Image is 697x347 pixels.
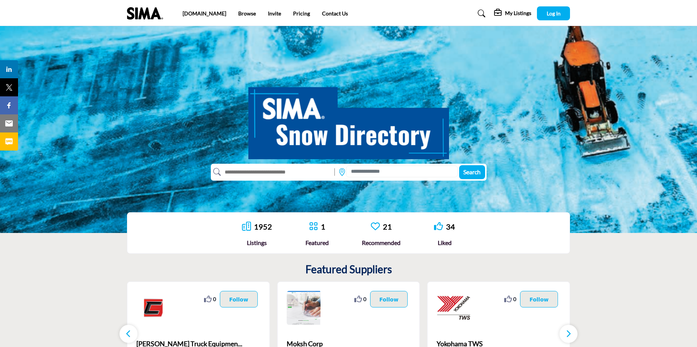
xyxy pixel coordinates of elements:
a: Search [470,8,490,20]
a: Contact Us [322,10,348,17]
div: Recommended [362,238,401,247]
img: Site Logo [127,7,167,20]
h2: Featured Suppliers [305,263,392,276]
button: Follow [520,291,558,307]
a: Pricing [293,10,310,17]
img: Casper's Truck Equipment [136,291,170,325]
button: Log In [537,6,570,20]
a: 21 [383,222,392,231]
h5: My Listings [505,10,531,17]
button: Search [459,165,485,179]
div: Featured [305,238,329,247]
button: Follow [220,291,258,307]
button: Follow [370,291,408,307]
div: My Listings [494,9,531,18]
a: 34 [446,222,455,231]
span: Search [463,168,481,175]
span: 0 [213,295,216,303]
a: 1952 [254,222,272,231]
span: 0 [363,295,366,303]
a: Go to Featured [309,222,318,232]
i: Go to Liked [434,222,443,231]
img: Moksh Corp [287,291,321,325]
p: Follow [529,295,549,303]
p: Follow [229,295,248,303]
div: Listings [242,238,272,247]
img: Yokohama TWS [437,291,470,325]
a: [DOMAIN_NAME] [183,10,226,17]
img: SIMA Snow Directory [248,79,449,159]
a: Go to Recommended [371,222,380,232]
span: Log In [547,10,561,17]
div: Liked [434,238,455,247]
a: Invite [268,10,281,17]
a: Browse [238,10,256,17]
p: Follow [379,295,399,303]
a: 1 [321,222,325,231]
span: 0 [513,295,516,303]
img: Rectangle%203585.svg [333,166,337,178]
